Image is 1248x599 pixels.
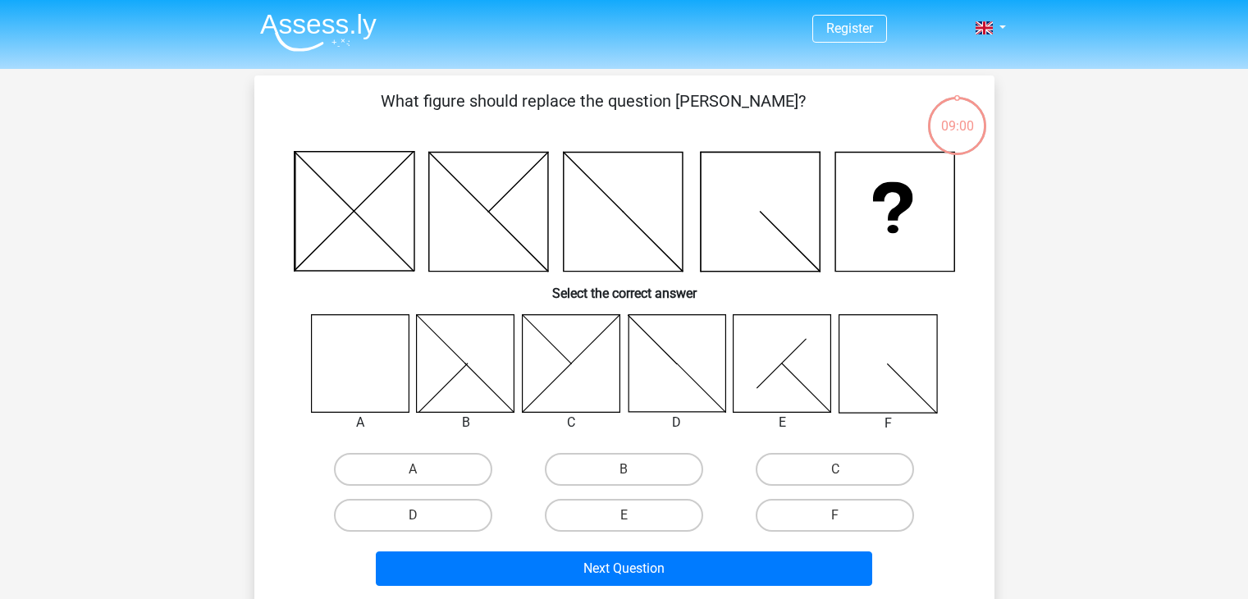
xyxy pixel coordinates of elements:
[826,414,950,433] div: F
[281,89,907,138] p: What figure should replace the question [PERSON_NAME]?
[826,21,873,36] a: Register
[510,413,633,432] div: C
[260,13,377,52] img: Assessly
[545,453,703,486] label: B
[334,453,492,486] label: A
[926,95,988,136] div: 09:00
[281,272,968,301] h6: Select the correct answer
[720,413,844,432] div: E
[756,499,914,532] label: F
[404,413,528,432] div: B
[334,499,492,532] label: D
[756,453,914,486] label: C
[299,413,423,432] div: A
[376,551,872,586] button: Next Question
[615,413,739,432] div: D
[545,499,703,532] label: E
